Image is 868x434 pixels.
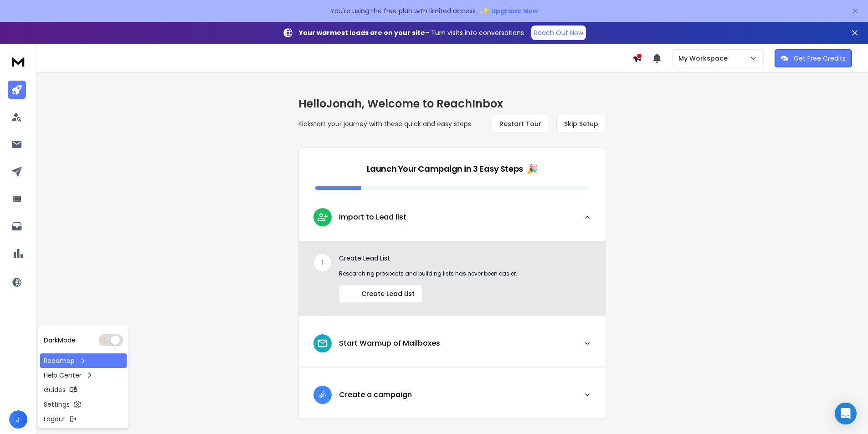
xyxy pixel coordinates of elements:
[678,54,731,63] p: My Workspace
[531,26,586,40] a: Reach Out Now
[339,270,591,277] p: Researching prospects and building lists has never been easier.
[40,353,127,368] a: Roadmap
[330,6,476,15] p: You're using the free plan with limited access
[40,383,127,397] a: Guides
[299,327,606,367] button: leadStart Warmup of Mailboxes
[479,2,538,20] button: ✨Upgrade Now
[794,54,846,63] p: Get Free Credits
[317,211,329,223] img: lead
[299,201,606,241] button: leadImport to Lead list
[44,400,70,409] p: Settings
[44,385,66,394] p: Guides
[339,285,422,303] button: Create Lead List
[491,6,538,15] span: Upgrade Now
[9,410,27,429] button: J
[40,397,127,412] a: Settings
[347,288,358,299] img: lead
[492,115,549,133] button: Restart Tour
[299,28,425,37] strong: Your warmest leads are on your site
[556,115,606,133] button: Skip Setup
[298,119,471,128] p: Kickstart your journey with these quick and easy steps
[44,414,66,424] p: Logout
[339,254,591,263] p: Create Lead List
[44,356,75,365] p: Roadmap
[317,389,329,400] img: lead
[339,389,412,400] p: Create a campaign
[44,336,76,345] p: Dark Mode
[527,163,538,175] span: 🎉
[298,97,606,111] h1: Hello Jonah , Welcome to ReachInbox
[367,163,523,175] p: Launch Your Campaign in 3 Easy Steps
[299,378,606,419] button: leadCreate a campaign
[299,28,524,37] p: – Turn visits into conversations
[339,338,440,349] p: Start Warmup of Mailboxes
[313,254,332,272] div: 1
[317,337,329,349] img: lead
[40,368,127,383] a: Help Center
[835,403,857,424] div: Open Intercom Messenger
[339,212,406,223] p: Import to Lead list
[44,371,82,380] p: Help Center
[775,49,852,67] button: Get Free Credits
[479,5,489,17] span: ✨
[564,119,598,128] span: Skip Setup
[9,53,27,70] img: logo
[534,28,583,37] p: Reach Out Now
[299,241,606,316] div: leadImport to Lead list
